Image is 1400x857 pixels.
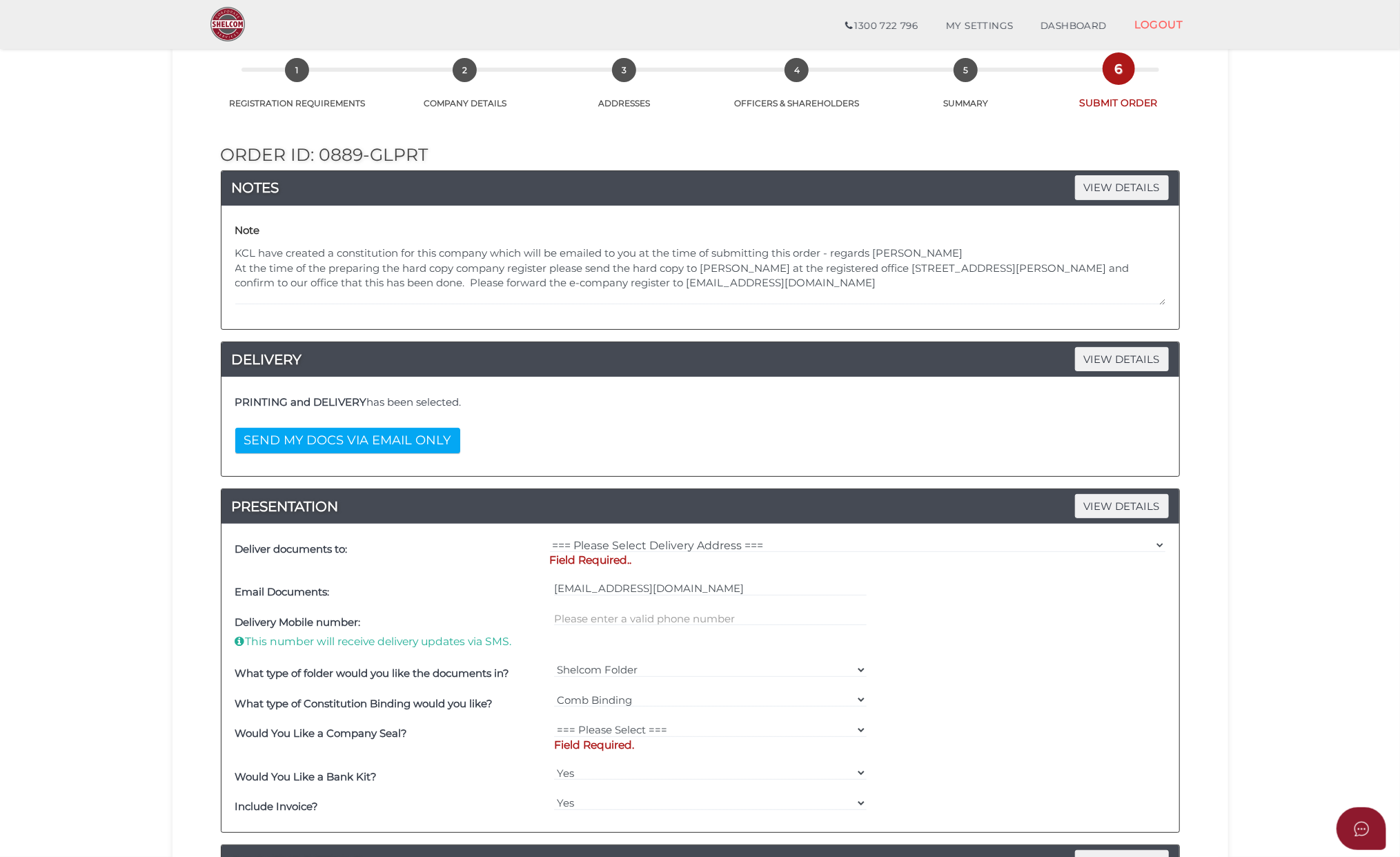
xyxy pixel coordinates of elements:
a: 6SUBMIT ORDER [1044,72,1194,110]
h4: NOTES [221,177,1179,199]
b: What type of Constitution Binding would you like? [235,697,493,710]
a: 4OFFICERS & SHAREHOLDERS [705,73,888,109]
a: 5SUMMARY [888,73,1044,109]
b: Email Documents: [235,585,330,598]
a: 1300 722 796 [831,12,931,40]
a: LOGOUT [1121,10,1197,39]
a: NOTESVIEW DETAILS [221,177,1179,199]
a: DELIVERYVIEW DETAILS [221,348,1179,371]
a: 2COMPANY DETAILS [387,73,543,109]
h2: Order ID: 0889-GlpRt [221,146,1180,165]
p: Field Required. [554,738,867,753]
b: Include Invoice? [235,800,319,813]
p: This number will receive delivery updates via SMS. [235,634,548,649]
b: What type of folder would you like the documents in? [235,667,510,680]
span: VIEW DETAILS [1075,494,1169,518]
span: 6 [1107,57,1131,81]
h4: PRESENTATION [221,495,1179,518]
span: VIEW DETAILS [1075,347,1169,371]
a: PRESENTATIONVIEW DETAILS [221,495,1179,518]
button: SEND MY DOCS VIA EMAIL ONLY [235,428,460,453]
span: 4 [785,58,809,82]
button: Open asap [1337,807,1386,850]
b: Deliver documents to: [235,542,348,555]
h4: DELIVERY [221,348,1179,371]
p: Field Required.. [550,553,1165,568]
input: Please enter a valid 10-digit phone number [554,611,867,626]
span: 5 [954,58,978,82]
b: Would You Like a Bank Kit? [235,770,377,783]
a: 3ADDRESSES [543,73,706,109]
h4: has been selected. [235,397,1165,408]
b: Would You Like a Company Seal? [235,727,408,740]
span: 1 [285,58,309,82]
a: 1REGISTRATION REQUIREMENTS [207,73,388,109]
b: Delivery Mobile number: [235,615,361,629]
b: PRINTING and DELIVERY [235,395,367,408]
h4: Note [235,225,260,237]
span: 3 [612,58,636,82]
a: MY SETTINGS [932,12,1027,40]
span: VIEW DETAILS [1075,175,1169,199]
span: 2 [453,58,477,82]
a: DASHBOARD [1027,12,1121,40]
